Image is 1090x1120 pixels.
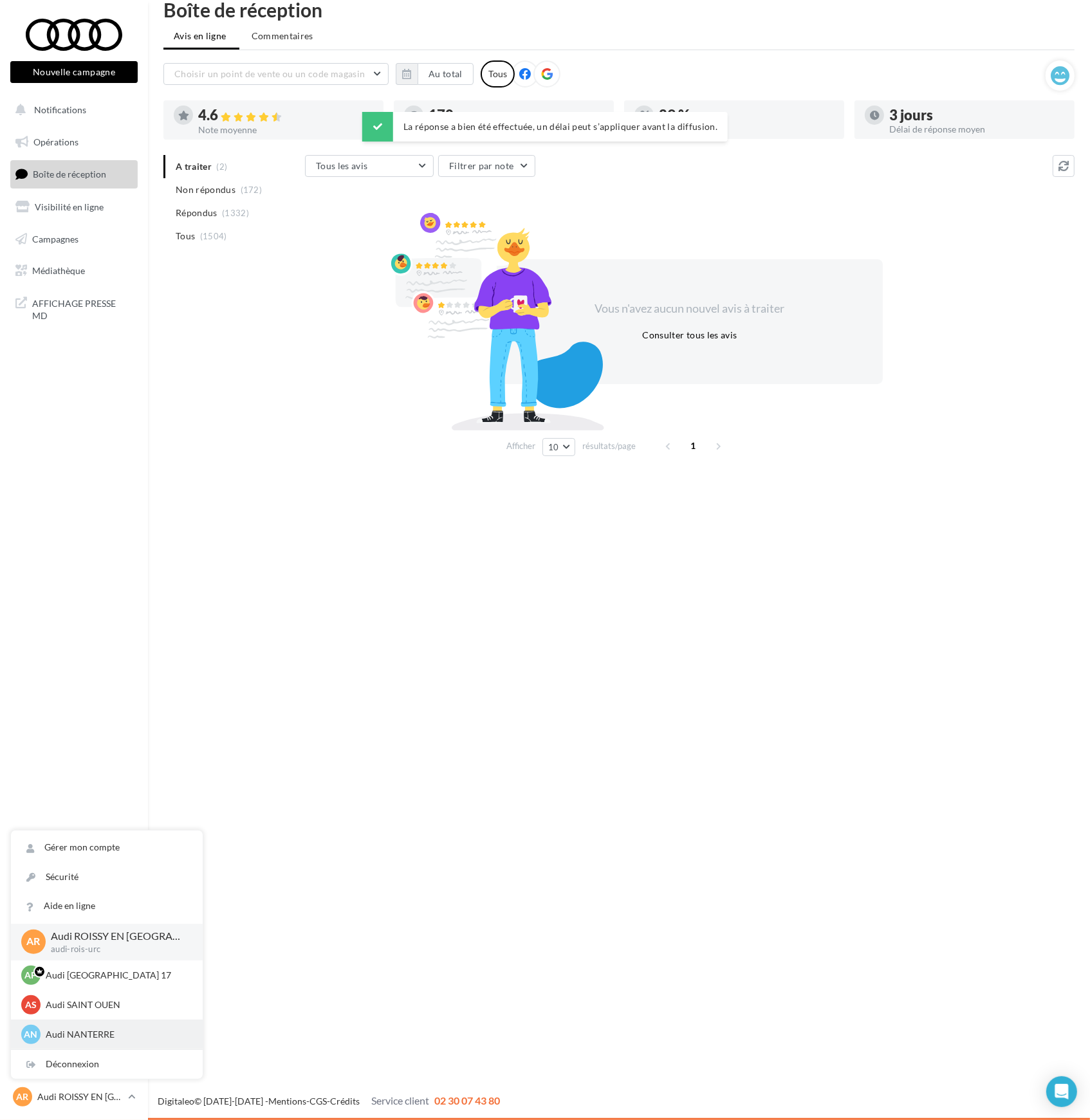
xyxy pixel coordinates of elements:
[24,1028,38,1041] span: AN
[176,183,236,196] span: Non répondus
[8,160,140,188] a: Boîte de réception
[579,300,800,317] div: Vous n'avez aucun nouvel avis à traiter
[8,194,140,221] a: Visibilité en ligne
[37,1090,123,1103] p: Audi ROISSY EN [GEOGRAPHIC_DATA]
[33,169,106,179] span: Boîte de réception
[429,108,604,122] div: 170
[46,998,187,1011] p: Audi SAINT OUEN
[268,1096,306,1106] a: Mentions
[46,969,187,982] p: Audi [GEOGRAPHIC_DATA] 17
[330,1096,360,1106] a: Crédits
[241,185,263,195] span: (172)
[32,233,79,244] span: Campagnes
[35,201,104,212] span: Visibilité en ligne
[11,1050,203,1079] div: Déconnexion
[637,327,742,343] button: Consulter tous les avis
[32,265,85,276] span: Médiathèque
[176,230,195,243] span: Tous
[51,929,182,944] p: Audi ROISSY EN [GEOGRAPHIC_DATA]
[506,440,535,452] span: Afficher
[548,442,559,452] span: 10
[396,63,474,85] button: Au total
[32,295,133,322] span: AFFICHAGE PRESSE MD
[316,160,368,171] span: Tous les avis
[8,129,140,156] a: Opérations
[198,125,373,134] div: Note moyenne
[8,96,135,124] button: Notifications
[371,1094,429,1106] span: Service client
[889,125,1064,134] div: Délai de réponse moyen
[163,63,389,85] button: Choisir un point de vente ou un code magasin
[198,108,373,123] div: 4.6
[542,438,575,456] button: 10
[46,1028,187,1041] p: Audi NANTERRE
[659,125,834,134] div: Taux de réponse
[10,1085,138,1109] a: AR Audi ROISSY EN [GEOGRAPHIC_DATA]
[362,112,728,142] div: La réponse a bien été effectuée, un délai peut s’appliquer avant la diffusion.
[158,1096,194,1106] a: Digitaleo
[222,208,249,218] span: (1332)
[1046,1076,1077,1107] div: Open Intercom Messenger
[8,226,140,253] a: Campagnes
[10,61,138,83] button: Nouvelle campagne
[11,892,203,921] a: Aide en ligne
[434,1094,500,1106] span: 02 30 07 43 80
[309,1096,327,1106] a: CGS
[174,68,365,79] span: Choisir un point de vente ou un code magasin
[683,436,704,456] span: 1
[481,60,515,87] div: Tous
[11,833,203,862] a: Gérer mon compte
[158,1096,500,1106] span: © [DATE]-[DATE] - - -
[33,136,79,147] span: Opérations
[17,1090,29,1103] span: AR
[34,104,86,115] span: Notifications
[25,969,37,982] span: AP
[305,155,434,177] button: Tous les avis
[418,63,474,85] button: Au total
[8,257,140,284] a: Médiathèque
[51,944,182,955] p: audi-rois-urc
[27,935,41,950] span: AR
[200,231,227,241] span: (1504)
[8,289,140,327] a: AFFICHAGE PRESSE MD
[438,155,535,177] button: Filtrer par note
[25,998,37,1011] span: AS
[252,30,313,42] span: Commentaires
[176,207,217,219] span: Répondus
[889,108,1064,122] div: 3 jours
[582,440,636,452] span: résultats/page
[11,863,203,892] a: Sécurité
[659,108,834,122] div: 89 %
